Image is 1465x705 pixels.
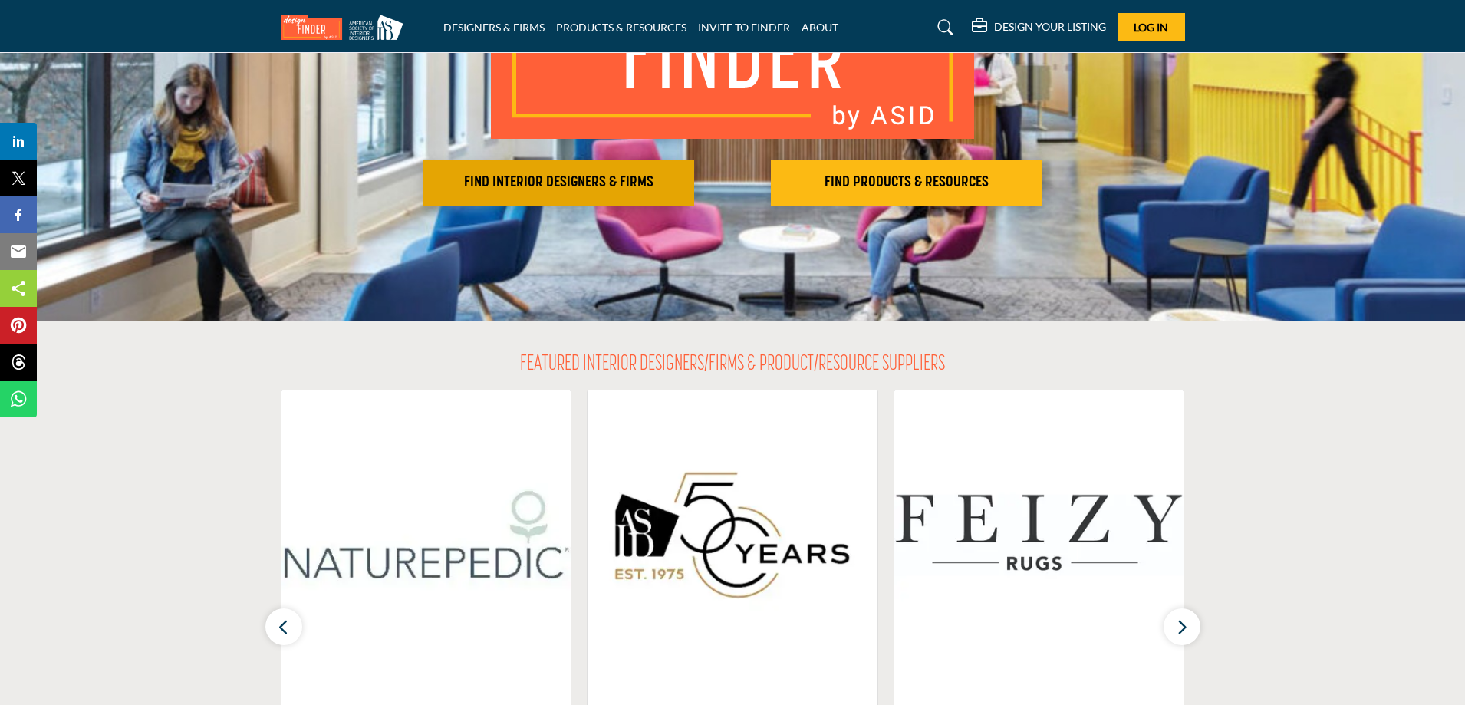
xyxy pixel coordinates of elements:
h5: DESIGN YOUR LISTING [994,20,1106,34]
a: DESIGNERS & FIRMS [443,21,545,34]
a: INVITE TO FINDER [698,21,790,34]
button: FIND PRODUCTS & RESOURCES [771,160,1042,206]
img: Naturepedic [281,390,571,680]
span: Log In [1134,21,1168,34]
h2: FIND PRODUCTS & RESOURCES [775,173,1038,192]
button: Log In [1118,13,1185,41]
img: Feizy Import & Export [894,390,1184,680]
button: FIND INTERIOR DESIGNERS & FIRMS [423,160,694,206]
img: Site Logo [281,15,411,40]
img: American Society of Interior Designers [588,390,877,680]
a: Search [923,15,963,40]
a: PRODUCTS & RESOURCES [556,21,686,34]
div: DESIGN YOUR LISTING [972,18,1106,37]
h2: FEATURED INTERIOR DESIGNERS/FIRMS & PRODUCT/RESOURCE SUPPLIERS [520,352,945,378]
a: ABOUT [802,21,838,34]
h2: FIND INTERIOR DESIGNERS & FIRMS [427,173,690,192]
